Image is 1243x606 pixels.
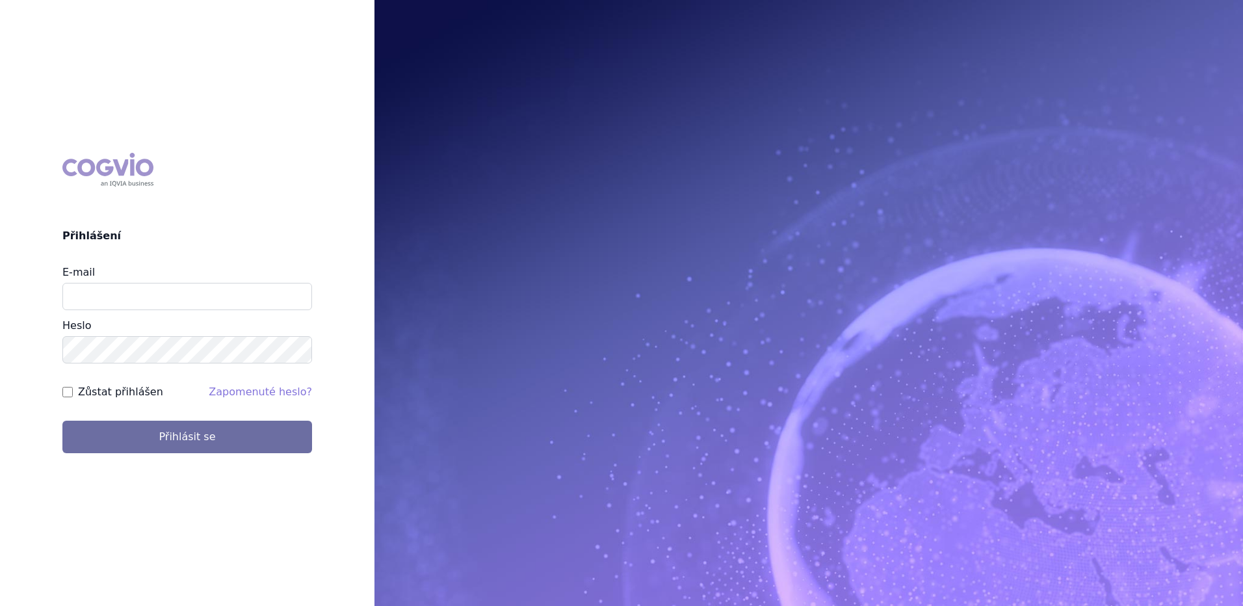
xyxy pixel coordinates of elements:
label: Heslo [62,319,91,332]
button: Přihlásit se [62,421,312,453]
label: E-mail [62,266,95,278]
label: Zůstat přihlášen [78,384,163,400]
div: COGVIO [62,153,153,187]
a: Zapomenuté heslo? [209,386,312,398]
h2: Přihlášení [62,228,312,244]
